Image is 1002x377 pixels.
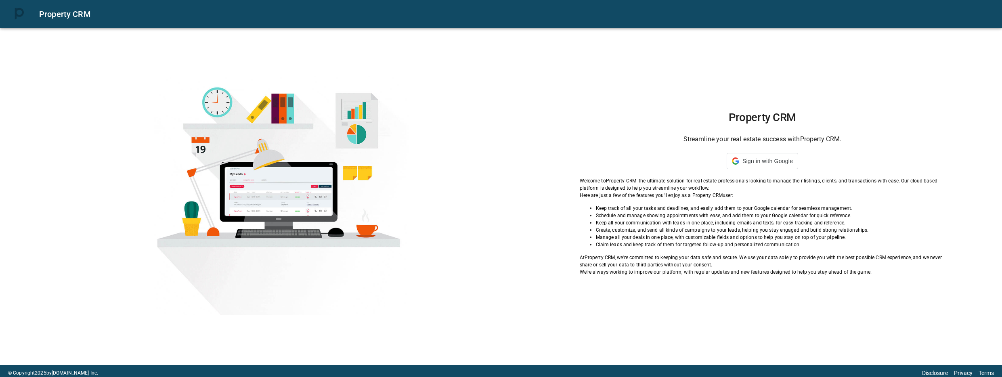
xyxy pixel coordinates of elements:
[580,177,945,192] p: Welcome to Property CRM - the ultimate solution for real estate professionals looking to manage t...
[979,370,994,376] a: Terms
[954,370,973,376] a: Privacy
[727,153,798,169] div: Sign in with Google
[580,192,945,199] p: Here are just a few of the features you'll enjoy as a Property CRM user:
[596,212,945,219] p: Schedule and manage showing appointments with ease, and add them to your Google calendar for quic...
[742,158,793,164] span: Sign in with Google
[39,8,992,21] div: Property CRM
[596,219,945,226] p: Keep all your communication with leads in one place, including emails and texts, for easy trackin...
[922,370,948,376] a: Disclosure
[596,241,945,248] p: Claim leads and keep track of them for targeted follow-up and personalized communication.
[580,268,945,276] p: We're always working to improve our platform, with regular updates and new features designed to h...
[596,226,945,234] p: Create, customize, and send all kinds of campaigns to your leads, helping you stay engaged and bu...
[8,369,98,377] p: © Copyright 2025 by
[52,370,98,376] a: [DOMAIN_NAME] Inc.
[596,234,945,241] p: Manage all your deals in one place, with customizable fields and options to help you stay on top ...
[580,134,945,145] h6: Streamline your real estate success with Property CRM .
[580,111,945,124] h1: Property CRM
[596,205,945,212] p: Keep track of all your tasks and deadlines, and easily add them to your Google calendar for seaml...
[580,254,945,268] p: At Property CRM , we're committed to keeping your data safe and secure. We use your data solely t...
